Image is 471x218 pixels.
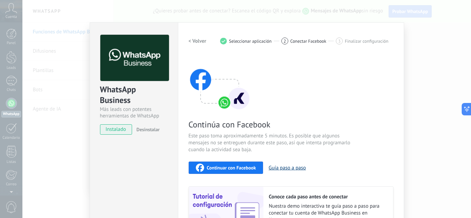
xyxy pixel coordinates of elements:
span: instalado [100,124,132,135]
button: Continuar con Facebook [189,162,263,174]
button: Guía paso a paso [269,165,306,171]
span: Continuar con Facebook [207,165,256,170]
h2: Conoce cada paso antes de conectar [269,194,386,200]
div: Más leads con potentes herramientas de WhatsApp [100,106,168,119]
h2: < Volver [189,38,207,44]
span: Finalizar configuración [345,39,388,44]
button: Desinstalar [134,124,160,135]
img: logo_main.png [100,35,169,81]
div: WhatsApp Business [100,84,168,106]
span: Continúa con Facebook [189,119,353,130]
span: Desinstalar [137,126,160,133]
span: 2 [283,38,286,44]
img: connect with facebook [189,55,251,111]
span: Seleccionar aplicación [229,39,272,44]
span: Este paso toma aproximadamente 5 minutos. Es posible que algunos mensajes no se entreguen durante... [189,133,353,153]
span: Conectar Facebook [290,39,327,44]
button: < Volver [189,35,207,47]
span: 3 [338,38,341,44]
